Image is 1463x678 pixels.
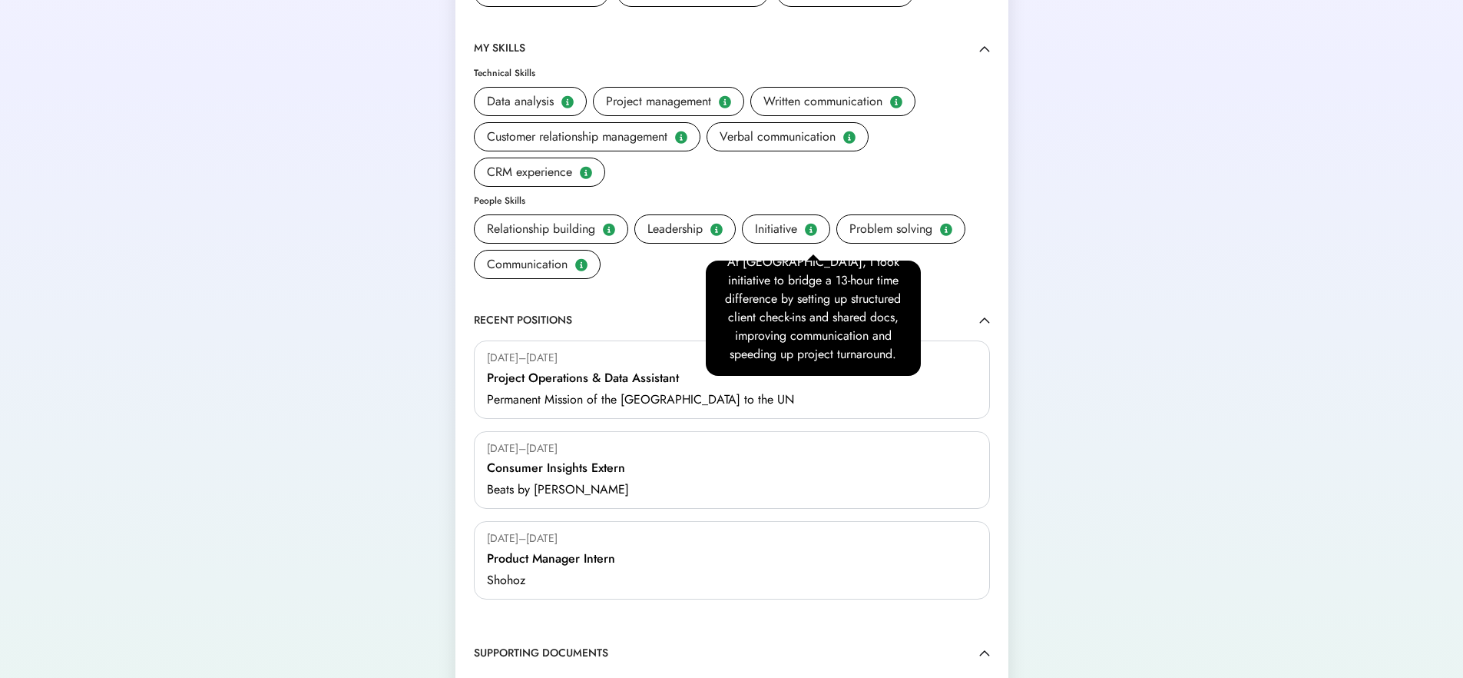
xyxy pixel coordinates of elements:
[849,220,932,238] div: Problem solving
[487,531,558,547] div: [DATE]–[DATE]
[487,163,572,181] div: CRM experience
[602,223,616,236] img: info-green.svg
[574,258,588,271] img: info-green.svg
[718,95,732,108] img: info-green.svg
[674,131,688,144] img: info-green.svg
[474,196,525,205] div: People Skills
[474,41,525,56] div: MY SKILLS
[710,223,723,236] img: info-green.svg
[763,92,882,111] div: Written communication
[487,255,568,274] div: Communication
[474,646,608,661] div: SUPPORTING DOCUMENTS
[606,92,711,111] div: Project management
[474,68,535,78] div: Technical Skills
[939,223,953,236] img: info-green.svg
[487,369,679,387] div: Project Operations & Data Assistant
[474,313,572,328] div: RECENT POSITIONS
[755,220,797,238] div: Initiative
[487,459,625,477] div: Consumer Insights Extern
[487,391,794,409] div: Permanent Mission of the [GEOGRAPHIC_DATA] to the UN
[487,351,558,366] div: [DATE]–[DATE]
[487,92,554,111] div: Data analysis
[579,166,593,179] img: info-green.svg
[979,45,990,52] img: caret-up.svg
[487,480,629,499] div: Beats by [PERSON_NAME]
[979,317,990,324] img: caret-up.svg
[487,550,615,568] div: Product Manager Intern
[979,650,990,656] img: caret-up.svg
[487,441,558,457] div: [DATE]–[DATE]
[487,571,525,590] div: Shohoz
[561,95,574,108] img: info-green.svg
[647,220,703,238] div: Leadership
[487,220,595,238] div: Relationship building
[842,131,856,144] img: info-green.svg
[889,95,903,108] img: info-green.svg
[718,253,909,364] div: At [GEOGRAPHIC_DATA], I took initiative to bridge a 13-hour time difference by setting up structu...
[487,128,667,146] div: Customer relationship management
[804,223,818,236] img: info-green.svg
[720,128,836,146] div: Verbal communication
